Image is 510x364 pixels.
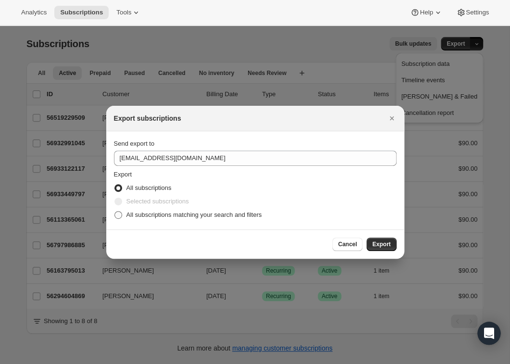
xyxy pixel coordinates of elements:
[114,140,155,147] span: Send export to
[466,9,489,16] span: Settings
[126,184,172,191] span: All subscriptions
[114,113,181,123] h2: Export subscriptions
[385,112,398,125] button: Close
[332,238,362,251] button: Cancel
[420,9,433,16] span: Help
[338,240,357,248] span: Cancel
[404,6,448,19] button: Help
[126,211,262,218] span: All subscriptions matching your search and filters
[114,171,132,178] span: Export
[111,6,147,19] button: Tools
[126,198,189,205] span: Selected subscriptions
[54,6,109,19] button: Subscriptions
[60,9,103,16] span: Subscriptions
[366,238,396,251] button: Export
[477,322,500,345] div: Open Intercom Messenger
[15,6,52,19] button: Analytics
[116,9,131,16] span: Tools
[372,240,390,248] span: Export
[450,6,495,19] button: Settings
[21,9,47,16] span: Analytics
